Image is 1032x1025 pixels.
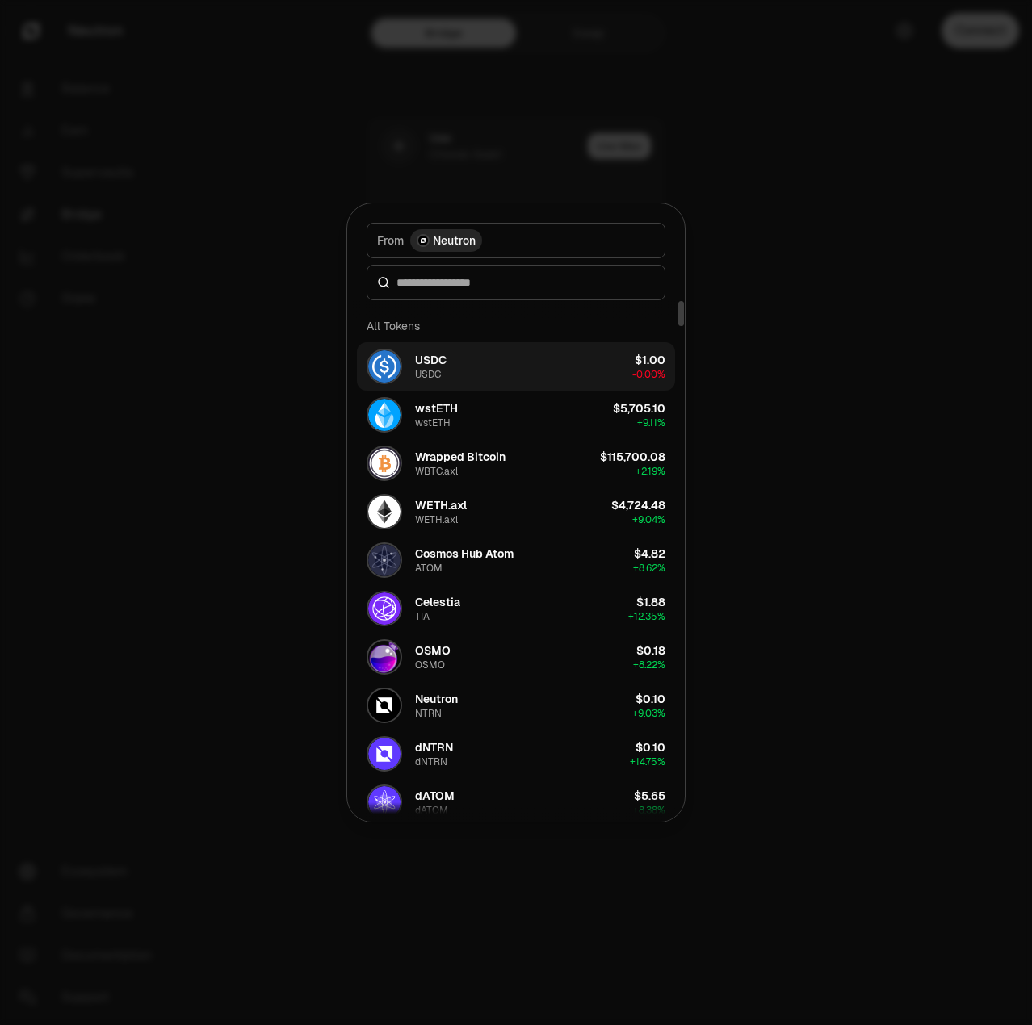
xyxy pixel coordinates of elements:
div: $1.00 [635,352,665,368]
img: OSMO Logo [368,641,401,673]
span: + 9.04% [632,513,665,526]
img: TIA Logo [368,592,401,625]
img: Neutron Logo [417,234,430,247]
button: WBTC.axl LogoWrapped BitcoinWBTC.axl$115,700.08+2.19% [357,439,675,487]
span: Neutron [433,232,476,249]
div: $0.18 [636,642,665,659]
span: + 2.19% [636,465,665,478]
span: + 14.75% [630,755,665,768]
button: WETH.axl LogoWETH.axlWETH.axl$4,724.48+9.04% [357,487,675,536]
img: ATOM Logo [368,544,401,576]
div: Neutron [415,691,458,707]
div: Cosmos Hub Atom [415,546,514,562]
span: + 9.11% [637,416,665,429]
button: FromNeutron LogoNeutron [367,223,665,258]
img: WETH.axl Logo [368,496,401,528]
div: dATOM [415,788,455,804]
button: dATOM LogodATOMdATOM$5.65+8.38% [357,778,675,826]
div: $4.82 [634,546,665,562]
div: $0.10 [636,691,665,707]
div: WBTC.axl [415,465,458,478]
div: WETH.axl [415,497,467,513]
div: wstETH [415,416,451,429]
div: Wrapped Bitcoin [415,449,506,465]
button: wstETH LogowstETHwstETH$5,705.10+9.11% [357,391,675,439]
span: From [377,232,404,249]
span: + 8.62% [633,562,665,575]
div: $5.65 [634,788,665,804]
div: $4,724.48 [611,497,665,513]
div: ATOM [415,562,443,575]
span: + 8.38% [633,804,665,817]
img: dNTRN Logo [368,738,401,770]
img: dATOM Logo [368,786,401,818]
div: OSMO [415,642,451,659]
button: OSMO LogoOSMOOSMO$0.18+8.22% [357,633,675,681]
div: OSMO [415,659,445,671]
div: NTRN [415,707,442,720]
div: $115,700.08 [600,449,665,465]
div: dNTRN [415,739,453,755]
div: $5,705.10 [613,400,665,416]
button: ATOM LogoCosmos Hub AtomATOM$4.82+8.62% [357,536,675,584]
img: USDC Logo [368,350,401,383]
span: + 12.35% [628,610,665,623]
div: dATOM [415,804,448,817]
img: WBTC.axl Logo [368,447,401,479]
button: USDC LogoUSDCUSDC$1.00-0.00% [357,342,675,391]
div: $1.88 [636,594,665,610]
button: dNTRN LogodNTRNdNTRN$0.10+14.75% [357,730,675,778]
span: + 9.03% [632,707,665,720]
div: wstETH [415,400,458,416]
button: NTRN LogoNeutronNTRN$0.10+9.03% [357,681,675,730]
span: + 8.22% [633,659,665,671]
div: dNTRN [415,755,447,768]
div: $0.10 [636,739,665,755]
div: USDC [415,368,441,381]
span: -0.00% [632,368,665,381]
img: wstETH Logo [368,399,401,431]
div: TIA [415,610,430,623]
div: WETH.axl [415,513,458,526]
div: All Tokens [357,310,675,342]
div: USDC [415,352,447,368]
button: TIA LogoCelestiaTIA$1.88+12.35% [357,584,675,633]
img: NTRN Logo [368,689,401,722]
div: Celestia [415,594,460,610]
